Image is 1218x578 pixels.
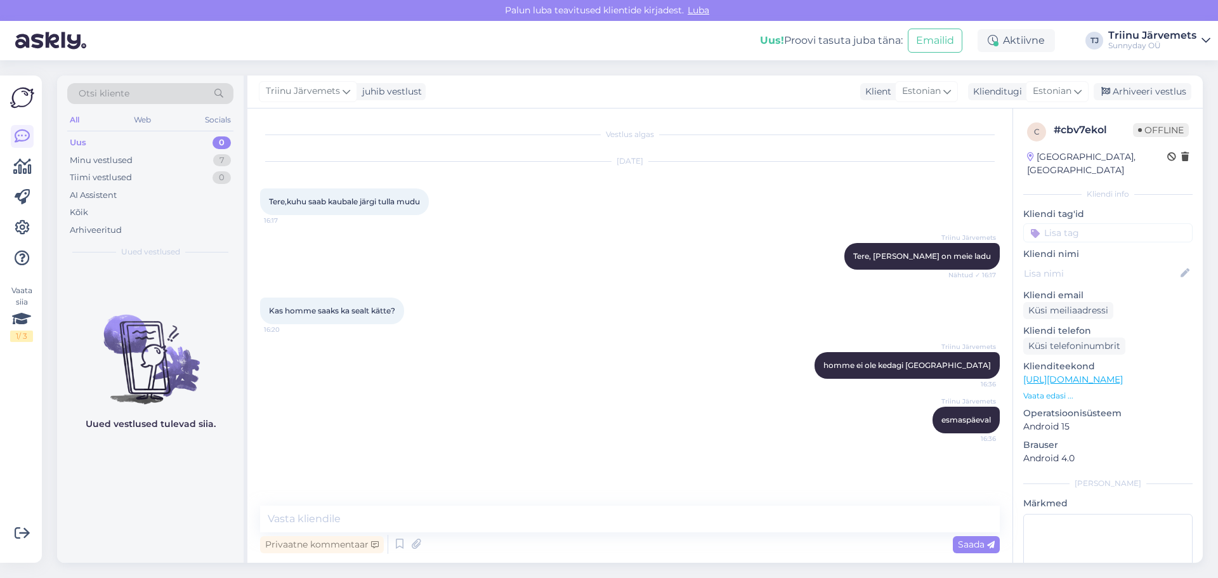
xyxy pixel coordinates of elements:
[67,112,82,128] div: All
[260,155,1000,167] div: [DATE]
[941,233,996,242] span: Triinu Järvemets
[853,251,991,261] span: Tere, [PERSON_NAME] on meie ladu
[948,434,996,443] span: 16:36
[1023,497,1193,510] p: Märkmed
[1094,83,1191,100] div: Arhiveeri vestlus
[908,29,962,53] button: Emailid
[70,154,133,167] div: Minu vestlused
[860,85,891,98] div: Klient
[1024,266,1178,280] input: Lisa nimi
[213,171,231,184] div: 0
[1027,150,1167,177] div: [GEOGRAPHIC_DATA], [GEOGRAPHIC_DATA]
[1023,247,1193,261] p: Kliendi nimi
[941,342,996,351] span: Triinu Järvemets
[260,536,384,553] div: Privaatne kommentaar
[941,415,991,424] span: esmaspäeval
[70,136,86,149] div: Uus
[958,539,995,550] span: Saada
[70,189,117,202] div: AI Assistent
[823,360,991,370] span: homme ei ole kedagi [GEOGRAPHIC_DATA]
[1023,324,1193,338] p: Kliendi telefon
[357,85,422,98] div: juhib vestlust
[131,112,154,128] div: Web
[1023,452,1193,465] p: Android 4.0
[1023,390,1193,402] p: Vaata edasi ...
[1023,338,1125,355] div: Küsi telefoninumbrit
[1023,478,1193,489] div: [PERSON_NAME]
[760,34,784,46] b: Uus!
[86,417,216,431] p: Uued vestlused tulevad siia.
[264,216,311,225] span: 16:17
[269,197,420,206] span: Tere,kuhu saab kaubale järgi tulla mudu
[1054,122,1133,138] div: # cbv7ekol
[1023,188,1193,200] div: Kliendi info
[70,224,122,237] div: Arhiveeritud
[57,292,244,406] img: No chats
[941,397,996,406] span: Triinu Järvemets
[1133,123,1189,137] span: Offline
[1023,289,1193,302] p: Kliendi email
[1108,41,1196,51] div: Sunnyday OÜ
[948,379,996,389] span: 16:36
[1023,407,1193,420] p: Operatsioonisüsteem
[1108,30,1210,51] a: Triinu JärvemetsSunnyday OÜ
[70,171,132,184] div: Tiimi vestlused
[1023,360,1193,373] p: Klienditeekond
[10,86,34,110] img: Askly Logo
[10,285,33,342] div: Vaata siia
[684,4,713,16] span: Luba
[202,112,233,128] div: Socials
[266,84,340,98] span: Triinu Järvemets
[1023,223,1193,242] input: Lisa tag
[902,84,941,98] span: Estonian
[968,85,1022,98] div: Klienditugi
[1023,302,1113,319] div: Küsi meiliaadressi
[1033,84,1071,98] span: Estonian
[1085,32,1103,49] div: TJ
[264,325,311,334] span: 16:20
[121,246,180,258] span: Uued vestlused
[978,29,1055,52] div: Aktiivne
[260,129,1000,140] div: Vestlus algas
[1023,420,1193,433] p: Android 15
[948,270,996,280] span: Nähtud ✓ 16:17
[1023,374,1123,385] a: [URL][DOMAIN_NAME]
[213,154,231,167] div: 7
[1034,127,1040,136] span: c
[1108,30,1196,41] div: Triinu Järvemets
[269,306,395,315] span: Kas homme saaks ka sealt kätte?
[760,33,903,48] div: Proovi tasuta juba täna:
[70,206,88,219] div: Kõik
[79,87,129,100] span: Otsi kliente
[1023,438,1193,452] p: Brauser
[10,331,33,342] div: 1 / 3
[213,136,231,149] div: 0
[1023,207,1193,221] p: Kliendi tag'id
